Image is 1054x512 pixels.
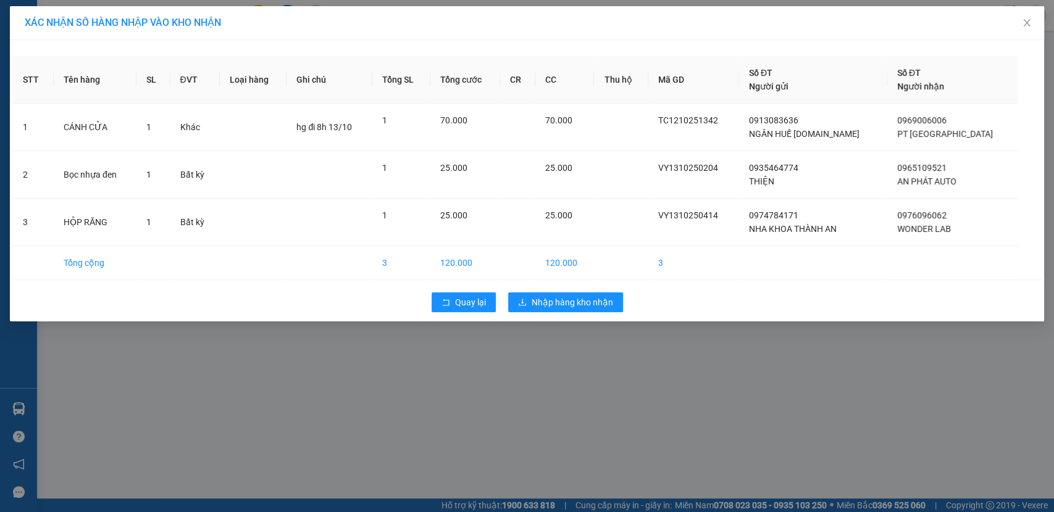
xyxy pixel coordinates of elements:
[455,295,486,309] span: Quay lại
[518,298,527,308] span: download
[648,56,739,104] th: Mã GD
[136,56,170,104] th: SL
[54,199,136,246] td: HỘP RĂNG
[749,224,837,234] span: NHA KHOA THÀNH AN
[545,115,572,125] span: 70.000
[440,115,467,125] span: 70.000
[658,210,718,220] span: VY1310250414
[897,115,947,125] span: 0969006006
[13,104,54,151] td: 1
[594,56,648,104] th: Thu hộ
[535,56,595,104] th: CC
[170,151,220,199] td: Bất kỳ
[749,163,798,173] span: 0935464774
[545,163,572,173] span: 25.000
[1022,18,1032,28] span: close
[749,129,860,139] span: NGÂN HUẾ [DOMAIN_NAME]
[441,298,450,308] span: rollback
[532,295,613,309] span: Nhập hàng kho nhận
[146,170,151,180] span: 1
[430,246,500,280] td: 120.000
[545,210,572,220] span: 25.000
[372,56,430,104] th: Tổng SL
[658,163,718,173] span: VY1310250204
[500,56,535,104] th: CR
[146,122,151,132] span: 1
[296,122,352,132] span: hg đi 8h 13/10
[508,292,623,312] button: downloadNhập hàng kho nhận
[897,176,956,186] span: AN PHÁT AUTO
[54,246,136,280] td: Tổng cộng
[146,217,151,227] span: 1
[897,210,947,220] span: 0976096062
[287,56,372,104] th: Ghi chú
[54,56,136,104] th: Tên hàng
[13,199,54,246] td: 3
[648,246,739,280] td: 3
[220,56,287,104] th: Loại hàng
[440,163,467,173] span: 25.000
[15,15,108,77] img: logo.jpg
[13,151,54,199] td: 2
[897,224,951,234] span: WONDER LAB
[54,104,136,151] td: CÁNH CỬA
[382,115,387,125] span: 1
[13,56,54,104] th: STT
[115,30,516,46] li: 271 - [PERSON_NAME] - [GEOGRAPHIC_DATA] - [GEOGRAPHIC_DATA]
[897,68,921,78] span: Số ĐT
[535,246,595,280] td: 120.000
[749,210,798,220] span: 0974784171
[749,81,788,91] span: Người gửi
[15,84,240,104] b: GỬI : VP 47 [PERSON_NAME]
[372,246,430,280] td: 3
[749,115,798,125] span: 0913083636
[897,81,944,91] span: Người nhận
[54,151,136,199] td: Bọc nhựa đen
[170,104,220,151] td: Khác
[440,210,467,220] span: 25.000
[749,68,772,78] span: Số ĐT
[432,292,496,312] button: rollbackQuay lại
[658,115,718,125] span: TC1210251342
[430,56,500,104] th: Tổng cước
[382,210,387,220] span: 1
[1010,6,1044,41] button: Close
[897,163,947,173] span: 0965109521
[170,199,220,246] td: Bất kỳ
[170,56,220,104] th: ĐVT
[749,176,774,186] span: THIỆN
[382,163,387,173] span: 1
[897,129,993,139] span: PT [GEOGRAPHIC_DATA]
[25,17,221,28] span: XÁC NHẬN SỐ HÀNG NHẬP VÀO KHO NHẬN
